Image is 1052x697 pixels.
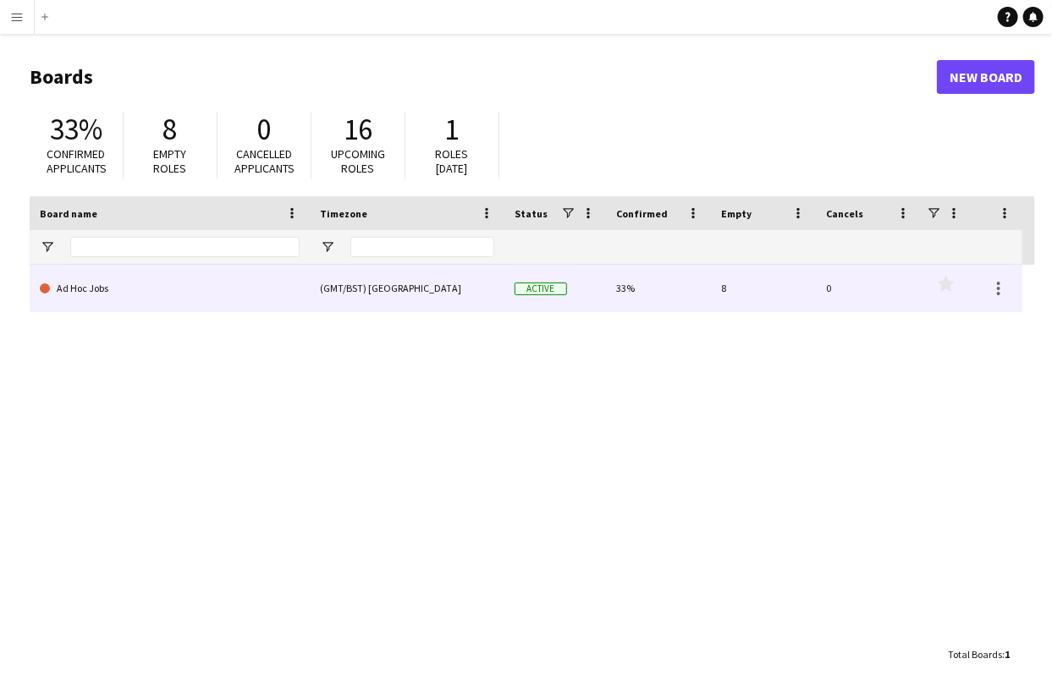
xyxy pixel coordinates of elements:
div: 0 [816,265,921,311]
span: Timezone [320,207,367,220]
a: Ad Hoc Jobs [40,265,300,312]
span: Empty [721,207,752,220]
span: Roles [DATE] [436,146,469,176]
span: 16 [344,111,372,148]
span: Confirmed [616,207,668,220]
input: Board name Filter Input [70,237,300,257]
span: 33% [50,111,102,148]
span: Cancelled applicants [234,146,295,176]
span: 8 [163,111,178,148]
span: 1 [445,111,460,148]
span: Total Boards [948,648,1002,661]
input: Timezone Filter Input [350,237,494,257]
span: Status [515,207,548,220]
a: New Board [937,60,1035,94]
span: 1 [1005,648,1010,661]
button: Open Filter Menu [320,239,335,255]
div: 33% [606,265,711,311]
button: Open Filter Menu [40,239,55,255]
div: 8 [711,265,816,311]
div: : [948,638,1010,671]
h1: Boards [30,64,937,90]
span: Confirmed applicants [47,146,107,176]
span: Empty roles [154,146,187,176]
span: Active [515,283,567,295]
span: 0 [257,111,272,148]
span: Board name [40,207,97,220]
span: Cancels [826,207,863,220]
div: (GMT/BST) [GEOGRAPHIC_DATA] [310,265,504,311]
span: Upcoming roles [331,146,385,176]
